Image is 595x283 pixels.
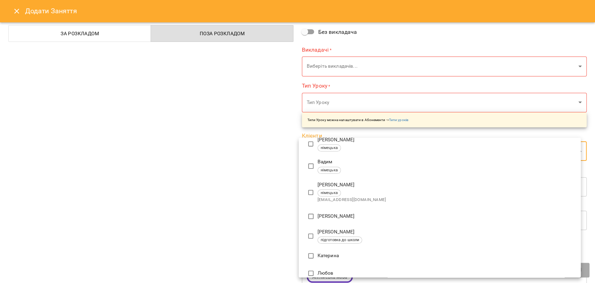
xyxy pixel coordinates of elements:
[318,252,575,259] p: Катерина
[318,190,341,196] span: німецька
[318,167,341,173] span: німецька
[318,196,575,203] span: [EMAIL_ADDRESS][DOMAIN_NAME]
[318,181,575,188] p: [PERSON_NAME]
[318,270,575,277] p: Любов
[318,136,575,143] p: [PERSON_NAME]
[318,158,575,165] p: Вадим
[318,229,575,236] p: [PERSON_NAME]
[318,237,362,243] span: підготовка до школи
[318,213,575,220] p: [PERSON_NAME]
[318,145,341,151] span: німецька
